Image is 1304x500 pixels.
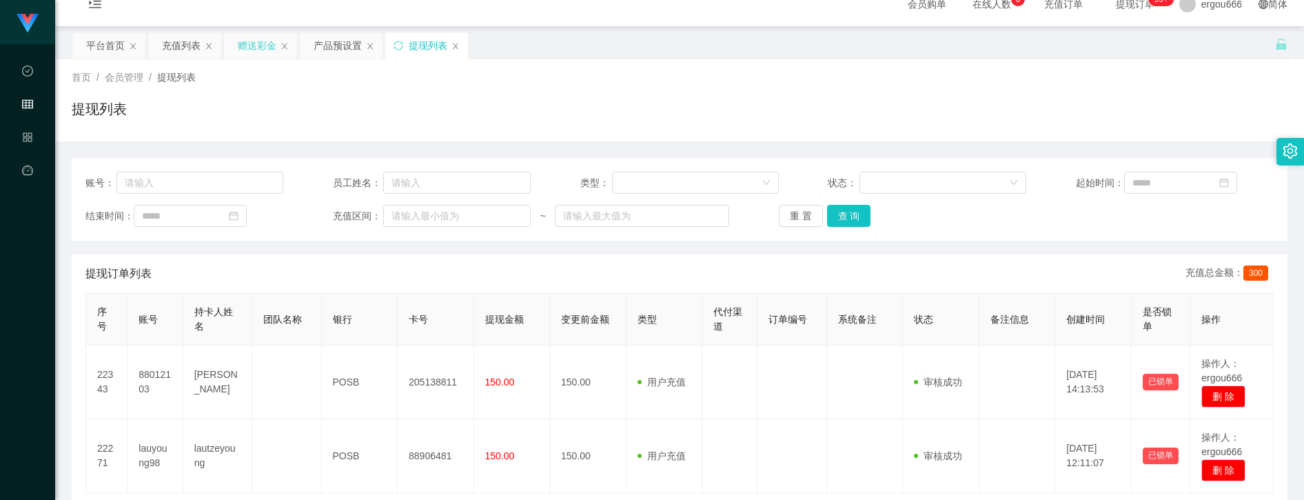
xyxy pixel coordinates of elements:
span: 提现列表 [157,72,196,83]
i: 图标: close [281,42,289,50]
span: 状态 [914,314,933,325]
span: 会员管理 [105,72,143,83]
input: 请输入最大值为 [555,205,729,227]
button: 重 置 [779,205,823,227]
span: 订单编号 [768,314,807,325]
div: 产品预设置 [314,32,362,59]
span: 类型 [638,314,657,325]
span: 审核成功 [914,377,962,388]
div: 赠送彩金 [238,32,276,59]
td: lautzeyoung [183,419,252,493]
div: 充值列表 [162,32,201,59]
div: 充值总金额： [1185,266,1274,282]
i: 图标: close [205,42,213,50]
td: [DATE] 14:13:53 [1055,346,1132,419]
span: ~ [531,209,555,223]
td: POSB [322,346,398,419]
i: 图标: appstore-o [22,126,33,153]
span: 团队名称 [263,314,302,325]
span: 银行 [333,314,352,325]
span: 账号： [85,176,116,190]
span: / [149,72,152,83]
td: lauyoung98 [128,419,183,493]
span: 系统备注 [838,314,877,325]
span: 用户充值 [638,377,686,388]
i: 图标: sync [394,41,403,50]
span: 操作人：ergou666 [1201,358,1242,383]
td: 22271 [86,419,128,493]
button: 删 除 [1201,386,1245,408]
i: 图标: calendar [1219,178,1229,188]
span: 用户充值 [638,450,686,461]
span: / [96,72,99,83]
span: 账号 [139,314,158,325]
img: logo.9652507e.png [17,14,39,33]
span: 备注信息 [990,314,1029,325]
span: 状态： [828,176,859,190]
i: 图标: table [22,92,33,120]
span: 变更前金额 [561,314,609,325]
td: 150.00 [550,346,626,419]
button: 已锁单 [1143,374,1179,390]
i: 图标: close [451,42,460,50]
input: 请输入 [116,172,284,194]
td: POSB [322,419,398,493]
td: 150.00 [550,419,626,493]
i: 图标: close [129,42,137,50]
span: 起始时间： [1076,176,1124,190]
span: 员工姓名： [333,176,383,190]
span: 会员管理 [22,99,33,222]
div: 提现列表 [409,32,447,59]
h1: 提现列表 [72,99,127,119]
span: 提现订单列表 [85,266,152,282]
span: 操作 [1201,314,1221,325]
button: 已锁单 [1143,448,1179,464]
i: 图标: down [762,179,771,188]
span: 提现金额 [485,314,524,325]
input: 请输入 [383,172,531,194]
span: 卡号 [409,314,428,325]
td: 88906481 [398,419,474,493]
i: 图标: setting [1283,143,1298,159]
span: 类型： [580,176,611,190]
input: 请输入最小值为 [383,205,531,227]
span: 是否锁单 [1143,306,1172,332]
td: 22343 [86,346,128,419]
a: 图标: dashboard平台首页 [22,157,33,297]
td: 205138811 [398,346,474,419]
td: 88012103 [128,346,183,419]
i: 图标: down [1010,179,1018,188]
td: [PERSON_NAME] [183,346,252,419]
span: 操作人：ergou666 [1201,432,1242,457]
span: 150.00 [485,450,515,461]
i: 图标: close [366,42,374,50]
td: [DATE] 12:11:07 [1055,419,1132,493]
span: 产品管理 [22,132,33,255]
button: 删 除 [1201,459,1245,481]
span: 数据中心 [22,66,33,189]
span: 审核成功 [914,450,962,461]
span: 首页 [72,72,91,83]
button: 查 询 [827,205,871,227]
span: 持卡人姓名 [194,306,233,332]
i: 图标: check-circle-o [22,59,33,87]
span: 300 [1243,266,1268,281]
span: 代付渠道 [713,306,742,332]
i: 图标: unlock [1275,38,1287,50]
i: 图标: calendar [229,211,238,221]
span: 150.00 [485,377,515,388]
span: 序号 [97,306,107,332]
span: 创建时间 [1066,314,1105,325]
span: 充值区间： [333,209,383,223]
div: 平台首页 [86,32,125,59]
span: 结束时间： [85,209,134,223]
